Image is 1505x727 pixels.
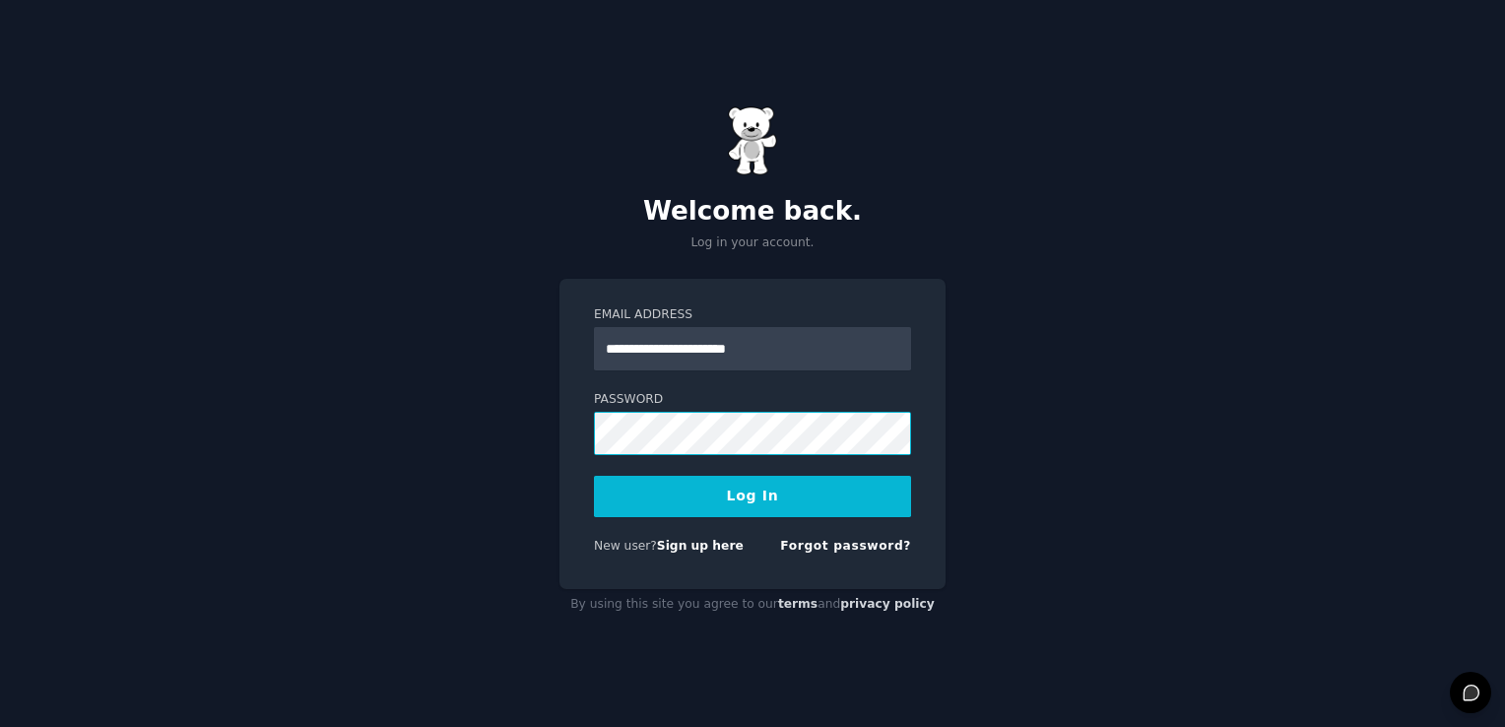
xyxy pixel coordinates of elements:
label: Email Address [594,306,911,324]
label: Password [594,391,911,409]
div: By using this site you agree to our and [559,589,946,621]
button: Log In [594,476,911,517]
h2: Welcome back. [559,196,946,228]
p: Log in your account. [559,234,946,252]
img: Gummy Bear [728,106,777,175]
span: New user? [594,539,657,553]
a: terms [778,597,818,611]
a: Sign up here [657,539,744,553]
a: Forgot password? [780,539,911,553]
a: privacy policy [840,597,935,611]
